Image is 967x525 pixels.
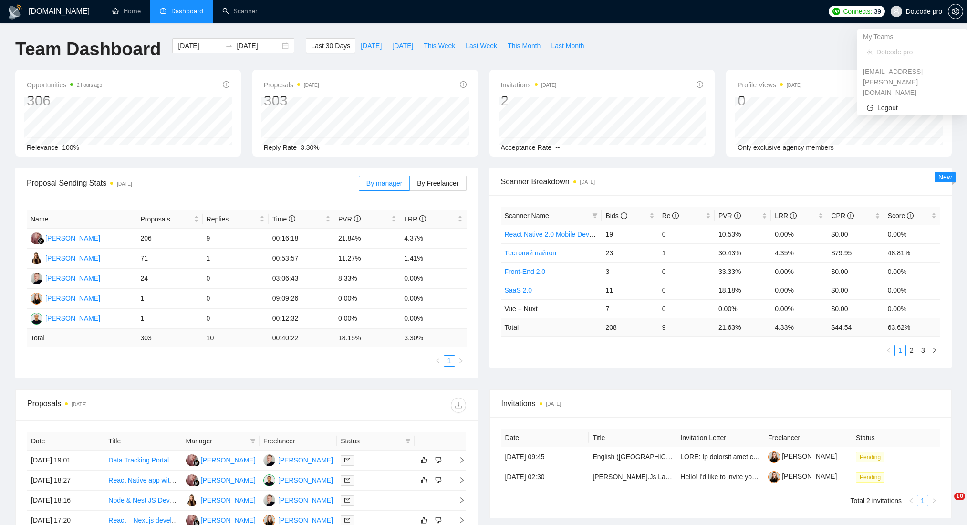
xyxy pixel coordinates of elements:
span: Logout [867,103,957,113]
td: [DATE] 09:45 [501,447,589,467]
input: Start date [178,41,221,51]
th: Proposals [136,210,202,229]
button: dislike [433,454,444,466]
td: 63.62 % [884,318,940,336]
time: [DATE] [72,402,86,407]
td: 7 [602,299,658,318]
span: Dotcode pro [876,47,957,57]
td: 48.81% [884,243,940,262]
td: 03:06:43 [269,269,334,289]
time: 2 hours ago [77,83,102,88]
span: By manager [366,179,402,187]
span: like [421,516,427,524]
td: 0 [203,309,269,329]
img: AP [31,313,42,325]
span: Proposal Sending Stats [27,177,359,189]
span: -- [555,144,560,151]
img: logo [8,4,23,20]
td: 11.27% [334,249,400,269]
td: $ 44.54 [827,318,884,336]
span: CPR [831,212,853,220]
a: DS[PERSON_NAME] [186,516,256,524]
img: YP [263,454,275,466]
li: 2 [906,345,917,356]
span: right [451,477,465,483]
th: Replies [203,210,269,229]
button: Last Week [460,38,502,53]
span: 3.30% [301,144,320,151]
span: info-circle [621,212,627,219]
a: YP[PERSON_NAME] [263,456,333,463]
span: right [451,457,465,463]
th: Title [104,432,182,451]
th: Freelancer [260,432,337,451]
span: like [421,456,427,464]
time: [DATE] [787,83,801,88]
a: English ([GEOGRAPHIC_DATA]) Voice Actors Needed for Fictional Character Recording [593,453,854,461]
a: YP[PERSON_NAME] [263,496,333,504]
li: Previous Page [905,495,917,506]
div: My Teams [857,29,967,44]
iframe: Intercom live chat [935,493,957,515]
div: 306 [27,92,102,110]
td: 09:09:26 [269,289,334,309]
div: 2 [501,92,557,110]
td: 0.00% [400,289,466,309]
button: left [432,355,444,367]
span: Status [341,436,401,446]
td: 4.33 % [771,318,827,336]
span: filter [405,438,411,444]
span: 100% [62,144,79,151]
span: download [451,401,466,409]
td: 0.00% [884,299,940,318]
span: filter [590,209,600,223]
button: download [451,398,466,413]
img: gigradar-bm.png [38,238,44,244]
button: This Week [418,38,460,53]
td: $79.95 [827,243,884,262]
img: DS [186,454,198,466]
div: [PERSON_NAME] [45,273,100,283]
img: YP [31,273,42,284]
div: [PERSON_NAME] [278,475,333,485]
span: Pending [856,452,884,462]
a: AP[PERSON_NAME] [263,476,333,483]
span: Invitations [501,79,557,91]
span: Last 30 Days [311,41,350,51]
span: filter [248,434,258,448]
button: right [455,355,467,367]
span: By Freelancer [417,179,458,187]
time: [DATE] [304,83,319,88]
th: Manager [182,432,260,451]
button: [DATE] [387,38,418,53]
td: $0.00 [827,299,884,318]
span: Manager [186,436,246,446]
td: Total [501,318,602,336]
span: info-circle [734,212,741,219]
td: 23 [602,243,658,262]
div: 0 [738,92,801,110]
span: Bids [605,212,627,220]
span: left [886,347,892,353]
span: like [421,476,427,484]
td: 0 [658,281,715,299]
time: [DATE] [546,401,561,407]
span: to [225,42,233,50]
a: 2 [906,345,917,356]
td: 1.41% [400,249,466,269]
span: Proposals [264,79,319,91]
div: [PERSON_NAME] [278,455,333,465]
span: mail [344,517,350,523]
td: 0.00% [884,281,940,299]
span: setting [948,8,963,15]
td: 00:12:32 [269,309,334,329]
a: React Native 2.0 Mobile Development [505,231,617,238]
time: [DATE] [541,83,556,88]
span: Reply Rate [264,144,297,151]
span: PVR [338,215,361,223]
img: upwork-logo.png [832,8,840,15]
div: 303 [264,92,319,110]
a: 3 [918,345,928,356]
td: 0.00% [715,299,771,318]
td: 0 [203,289,269,309]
